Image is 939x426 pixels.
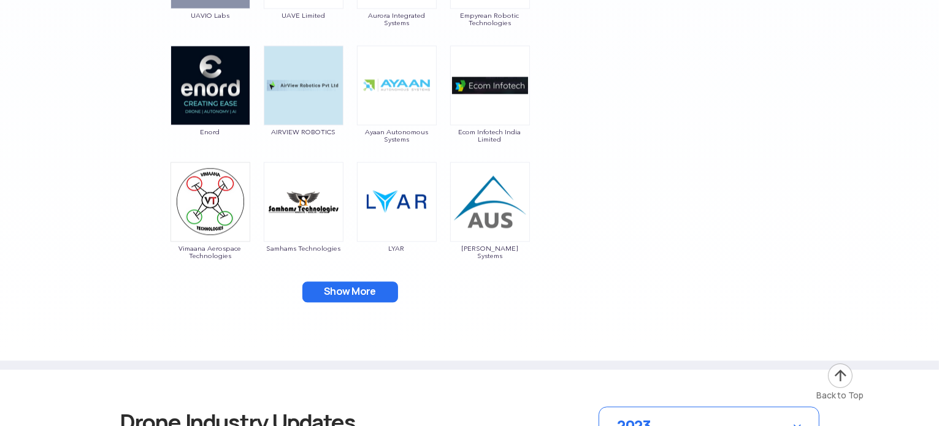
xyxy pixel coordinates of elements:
[263,79,344,135] a: AIRVIEW ROBOTICS
[357,45,437,125] img: img_ayaan.png
[450,12,531,26] span: Empyrean Robotic Technologies
[356,12,437,26] span: Aurora Integrated Systems
[170,128,251,135] span: Enord
[263,196,344,252] a: Samhams Technologies
[170,12,251,19] span: UAVIO Labs
[356,245,437,252] span: LYAR
[817,389,864,401] div: Back to Top
[263,128,344,135] span: AIRVIEW ROBOTICS
[450,128,531,143] span: Ecom Infotech India Limited
[356,128,437,143] span: Ayaan Autonomous Systems
[170,79,251,135] a: Enord
[170,245,251,259] span: Vimaana Aerospace Technologies
[827,362,854,389] img: ic_arrow-up.png
[263,12,344,19] span: UAVE Limited
[302,281,398,302] button: Show More
[450,79,531,143] a: Ecom Infotech India Limited
[450,196,531,259] a: [PERSON_NAME] Systems
[450,45,530,125] img: ic_ecom.png
[171,162,250,242] img: ic_vimana-1.png
[357,162,437,242] img: img_lyar.png
[356,196,437,252] a: LYAR
[264,162,343,242] img: ic_samhams.png
[171,45,250,125] img: ic_enord.png
[450,245,531,259] span: [PERSON_NAME] Systems
[450,162,530,242] img: ic_aarav.png
[264,45,343,125] img: img_airview.png
[356,79,437,143] a: Ayaan Autonomous Systems
[263,245,344,252] span: Samhams Technologies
